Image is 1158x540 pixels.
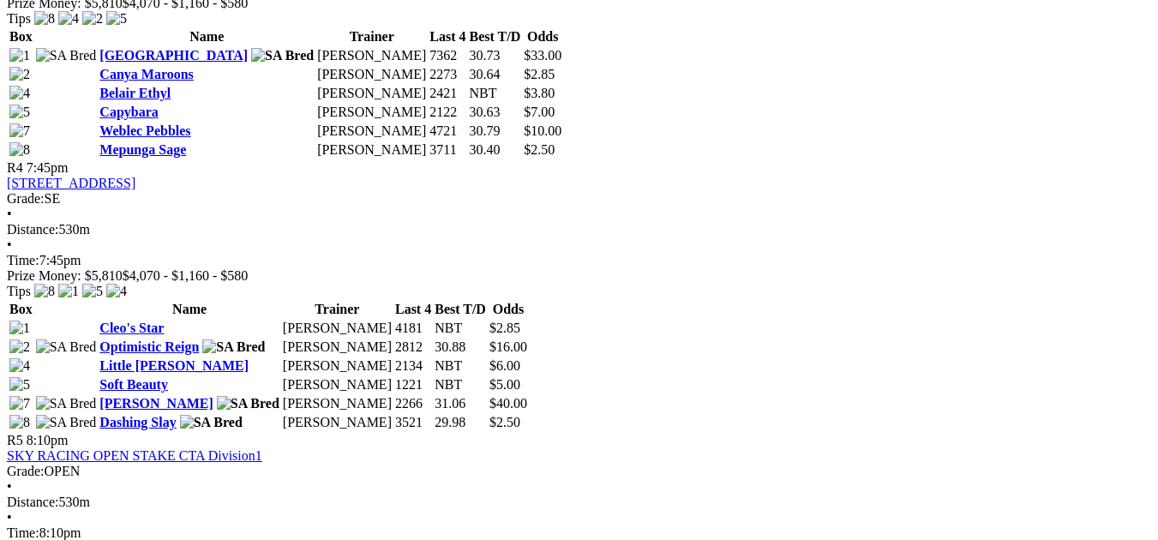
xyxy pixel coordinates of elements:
div: Prize Money: $5,810 [7,268,1151,284]
span: $16.00 [489,339,527,354]
img: SA Bred [202,339,265,355]
td: NBT [469,85,522,102]
span: R4 [7,160,23,175]
td: NBT [434,320,487,337]
span: $33.00 [524,48,561,63]
div: OPEN [7,464,1151,479]
td: [PERSON_NAME] [282,339,393,356]
span: Distance: [7,222,58,237]
td: NBT [434,357,487,375]
td: 30.88 [434,339,487,356]
td: 2134 [394,357,432,375]
a: Weblec Pebbles [99,123,190,138]
img: 4 [106,284,127,299]
td: 2812 [394,339,432,356]
img: SA Bred [251,48,314,63]
span: 8:10pm [27,433,69,447]
td: [PERSON_NAME] [316,47,427,64]
span: Distance: [7,495,58,509]
span: $2.50 [489,415,520,429]
img: SA Bred [36,339,97,355]
span: $2.85 [524,67,555,81]
span: 7:45pm [27,160,69,175]
th: Best T/D [469,28,522,45]
td: [PERSON_NAME] [316,104,427,121]
th: Trainer [316,28,427,45]
a: Belair Ethyl [99,86,171,100]
img: SA Bred [36,396,97,411]
td: 31.06 [434,395,487,412]
span: Grade: [7,464,45,478]
span: $4,070 - $1,160 - $580 [123,268,249,283]
span: $2.50 [524,142,555,157]
td: 4721 [429,123,466,140]
span: • [7,207,12,221]
td: [PERSON_NAME] [316,123,427,140]
th: Odds [523,28,562,45]
img: SA Bred [36,415,97,430]
div: 7:45pm [7,253,1151,268]
span: $7.00 [524,105,555,119]
div: 530m [7,222,1151,237]
td: 2266 [394,395,432,412]
span: $6.00 [489,358,520,373]
td: [PERSON_NAME] [282,320,393,337]
td: NBT [434,376,487,393]
span: • [7,510,12,525]
th: Last 4 [429,28,466,45]
td: 1221 [394,376,432,393]
a: SKY RACING OPEN STAKE CTA Division1 [7,448,262,463]
img: 4 [9,358,30,374]
td: 30.79 [469,123,522,140]
span: Box [9,29,33,44]
a: [GEOGRAPHIC_DATA] [99,48,248,63]
span: Tips [7,11,31,26]
img: 1 [9,48,30,63]
img: 7 [9,396,30,411]
th: Name [99,28,315,45]
img: 2 [82,11,103,27]
div: SE [7,191,1151,207]
img: 5 [9,105,30,120]
a: Dashing Slay [99,415,176,429]
span: $2.85 [489,321,520,335]
a: [PERSON_NAME] [99,396,213,411]
a: Capybara [99,105,158,119]
a: Cleo's Star [99,321,164,335]
a: Optimistic Reign [99,339,199,354]
td: 7362 [429,47,466,64]
img: 8 [9,142,30,158]
a: Little [PERSON_NAME] [99,358,249,373]
th: Best T/D [434,301,487,318]
td: [PERSON_NAME] [316,66,427,83]
th: Name [99,301,280,318]
td: 29.98 [434,414,487,431]
img: SA Bred [180,415,243,430]
span: Time: [7,253,39,267]
img: 8 [34,11,55,27]
img: 5 [106,11,127,27]
td: 30.73 [469,47,522,64]
img: SA Bred [217,396,279,411]
img: 4 [9,86,30,101]
img: 1 [58,284,79,299]
td: 30.63 [469,104,522,121]
img: 1 [9,321,30,336]
span: • [7,237,12,252]
img: 2 [9,67,30,82]
td: [PERSON_NAME] [316,85,427,102]
td: 30.40 [469,141,522,159]
a: Soft Beauty [99,377,168,392]
td: 2421 [429,85,466,102]
td: [PERSON_NAME] [282,357,393,375]
a: [STREET_ADDRESS] [7,176,135,190]
img: 7 [9,123,30,139]
span: $3.80 [524,86,555,100]
td: [PERSON_NAME] [282,376,393,393]
a: Canya Maroons [99,67,194,81]
span: Grade: [7,191,45,206]
td: 3521 [394,414,432,431]
span: • [7,479,12,494]
img: 8 [34,284,55,299]
span: Time: [7,525,39,540]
